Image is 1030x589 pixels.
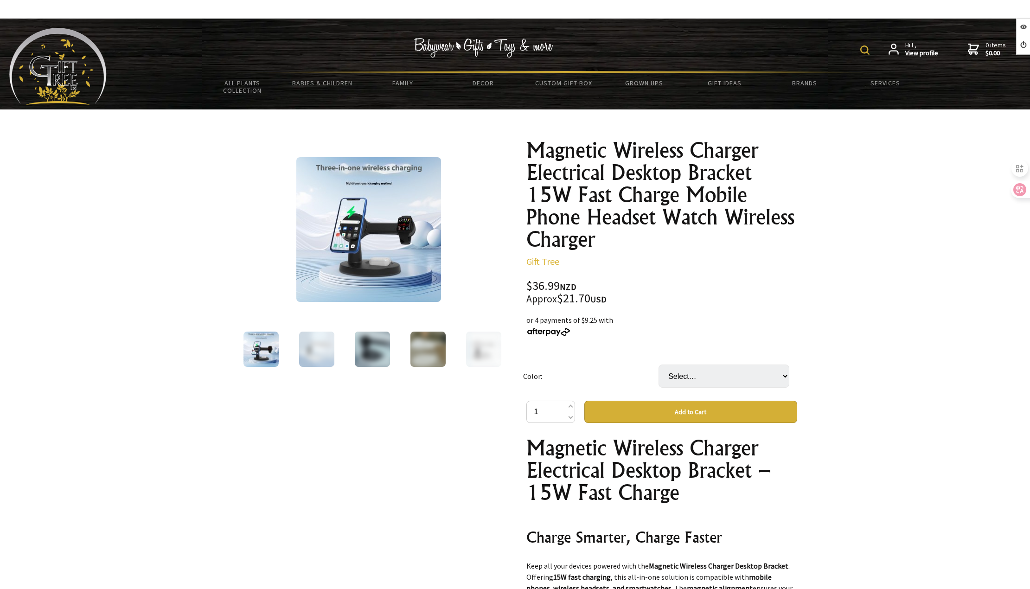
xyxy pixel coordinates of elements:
span: 0 items [985,41,1006,58]
span: Hi L, [905,41,938,58]
div: or 4 payments of $9.25 with [526,314,797,337]
a: Gift Ideas [684,73,764,93]
a: Family [363,73,443,93]
img: Afterpay [526,328,571,336]
strong: View profile [905,49,938,58]
img: Magnetic Wireless Charger Electrical Desktop Bracket 15W Fast Charge Mobile Phone Headset Watch W... [466,332,501,367]
strong: Magnetic Wireless Charger Desktop Bracket [649,561,788,570]
h1: Magnetic Wireless Charger Electrical Desktop Bracket 15W Fast Charge Mobile Phone Headset Watch W... [526,139,797,250]
a: Babies & Children [282,73,363,93]
span: USD [590,294,607,305]
td: Color: [523,352,659,401]
img: Magnetic Wireless Charger Electrical Desktop Bracket 15W Fast Charge Mobile Phone Headset Watch W... [299,332,334,367]
button: Add to Cart [584,401,797,423]
img: Babywear - Gifts - Toys & more [414,38,553,58]
a: Custom Gift Box [524,73,604,93]
a: Hi L,View profile [889,41,938,58]
a: 0 items$0.00 [968,41,1006,58]
img: Magnetic Wireless Charger Electrical Desktop Bracket 15W Fast Charge Mobile Phone Headset Watch W... [355,332,390,367]
img: product search [860,45,870,55]
strong: $0.00 [985,49,1006,58]
span: NZD [560,282,576,292]
img: Magnetic Wireless Charger Electrical Desktop Bracket 15W Fast Charge Mobile Phone Headset Watch W... [410,332,446,367]
h2: Charge Smarter, Charge Faster [526,526,797,548]
a: Services [845,73,925,93]
img: Babyware - Gifts - Toys and more... [9,28,107,105]
a: All Plants Collection [202,73,282,100]
img: Magnetic Wireless Charger Electrical Desktop Bracket 15W Fast Charge Mobile Phone Headset Watch W... [243,332,279,367]
small: Approx [526,293,557,305]
a: Brands [765,73,845,93]
img: Magnetic Wireless Charger Electrical Desktop Bracket 15W Fast Charge Mobile Phone Headset Watch W... [296,157,441,302]
a: Decor [443,73,523,93]
h1: Magnetic Wireless Charger Electrical Desktop Bracket – 15W Fast Charge [526,437,797,504]
strong: 15W fast charging [553,572,611,582]
a: Gift Tree [526,256,559,267]
div: $36.99 $21.70 [526,280,797,305]
a: Grown Ups [604,73,684,93]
